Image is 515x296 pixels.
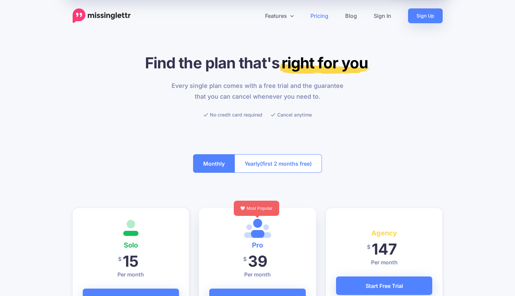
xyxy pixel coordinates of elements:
[367,239,370,255] span: $
[123,252,139,270] span: 15
[83,270,179,278] p: Per month
[248,252,267,270] span: 39
[336,228,433,238] h4: Agency
[372,240,397,258] span: 147
[168,80,347,102] p: Every single plan comes with a free trial and the guarantee that you can cancel whenever you need...
[337,8,365,23] a: Blog
[336,276,433,295] a: Start Free Trial
[209,240,306,251] h4: Pro
[234,201,279,216] div: Most Popular
[234,154,322,173] button: Yearly(first 2 months free)
[260,158,312,169] span: (first 2 months free)
[365,8,400,23] a: Sign In
[204,110,262,119] li: No credit card required
[73,54,443,72] h1: Find the plan that's
[73,8,131,23] a: Home
[118,252,121,267] span: $
[302,8,337,23] a: Pricing
[193,154,235,173] button: Monthly
[336,258,433,266] p: Per month
[83,240,179,251] h4: Solo
[280,54,370,74] mark: right for you
[408,8,443,23] a: Sign Up
[257,8,302,23] a: Features
[271,110,312,119] li: Cancel anytime
[243,252,247,267] span: $
[209,270,306,278] p: Per month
